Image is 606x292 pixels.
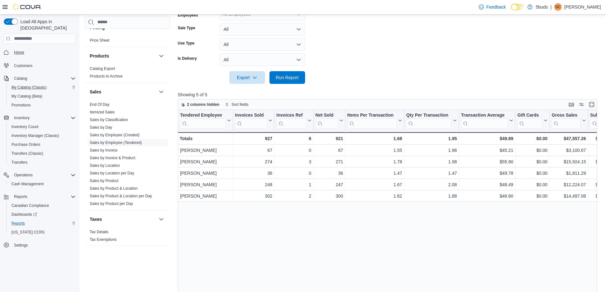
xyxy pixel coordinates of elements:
a: Inventory Manager (Classic) [9,132,62,139]
input: Dark Mode [511,4,524,10]
a: Purchase Orders [9,141,43,148]
span: Operations [14,173,33,178]
span: Reports [9,220,76,227]
span: Settings [14,243,28,248]
div: $15,924.15 [552,158,586,166]
span: Reports [11,193,76,200]
div: 1.68 [347,135,402,142]
button: Inventory Count [6,122,78,131]
button: Transfers (Classic) [6,149,78,158]
span: Sales by Product [90,178,119,183]
a: Sales by Location [90,163,120,168]
div: $55.90 [461,158,513,166]
button: Settings [1,241,78,250]
div: $0.00 [517,181,547,188]
span: Inventory Manager (Classic) [9,132,76,139]
div: 1.47 [406,169,457,177]
span: Inventory [11,114,76,122]
span: Sales by Product per Day [90,201,133,206]
div: $46.60 [461,192,513,200]
span: Cash Management [11,181,44,187]
div: Qty Per Transaction [406,112,452,119]
button: Transaction Average [461,112,513,129]
label: Is Delivery [178,56,197,61]
button: Sales [90,89,156,95]
button: Inventory [11,114,32,122]
span: Canadian Compliance [11,203,49,208]
span: End Of Day [90,102,109,107]
div: 6 [276,135,311,142]
div: 1.98 [406,158,457,166]
span: Tax Exemptions [90,237,117,242]
a: Home [11,49,27,56]
a: Tax Details [90,230,108,234]
label: Sale Type [178,25,195,31]
button: My Catalog (Classic) [6,83,78,92]
p: Showing 5 of 5 [178,92,602,98]
div: 1.95 [406,135,457,142]
span: Transfers (Classic) [11,151,43,156]
a: Reports [9,220,27,227]
span: Promotions [9,101,76,109]
div: [PERSON_NAME] [180,158,231,166]
span: Catalog [14,76,27,81]
div: $0.00 [517,158,547,166]
div: Totals [180,135,231,142]
button: Reports [6,219,78,228]
span: Sales by Employee (Created) [90,132,140,138]
button: Home [1,48,78,57]
button: Enter fullscreen [588,101,596,108]
span: Promotions [11,103,31,108]
button: Gross Sales [552,112,586,129]
button: Export [229,71,265,84]
a: Sales by Product & Location per Day [90,194,152,198]
img: Cova [13,4,41,10]
button: All [220,53,305,66]
span: Purchase Orders [11,142,40,147]
span: Settings [11,241,76,249]
div: $14,497.08 [552,192,586,200]
span: Sales by Day [90,125,112,130]
div: $0.00 [517,135,547,142]
span: My Catalog (Classic) [9,84,76,91]
button: Invoices Sold [235,112,272,129]
a: Transfers [9,159,30,166]
p: [PERSON_NAME] [564,3,601,11]
button: Catalog [1,74,78,83]
span: Dashboards [11,212,37,217]
button: Taxes [90,216,156,222]
a: Dashboards [9,211,39,218]
span: Catalog Export [90,66,115,71]
label: Use Type [178,41,194,46]
button: Taxes [157,215,165,223]
a: [US_STATE] CCRS [9,228,47,236]
a: Feedback [476,1,508,13]
span: Products to Archive [90,74,122,79]
span: Home [11,48,76,56]
span: Price Sheet [90,38,109,43]
div: 1.55 [347,146,402,154]
span: Inventory Count [9,123,76,131]
button: Qty Per Transaction [406,112,457,129]
div: $12,224.07 [552,181,586,188]
div: 1.67 [347,181,402,188]
button: Customers [1,61,78,70]
button: 2 columns hidden [178,101,222,108]
span: Feedback [486,4,506,10]
a: Promotions [9,101,33,109]
span: Run Report [276,74,299,81]
a: Settings [11,241,30,249]
div: 2.08 [406,181,457,188]
a: Customers [11,62,35,70]
div: 300 [315,192,343,200]
div: 3 [276,158,311,166]
div: 1.47 [347,169,402,177]
span: Purchase Orders [9,141,76,148]
span: Dashboards [9,211,76,218]
span: Customers [14,63,32,68]
a: Transfers (Classic) [9,150,46,157]
span: Sort fields [232,102,248,107]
